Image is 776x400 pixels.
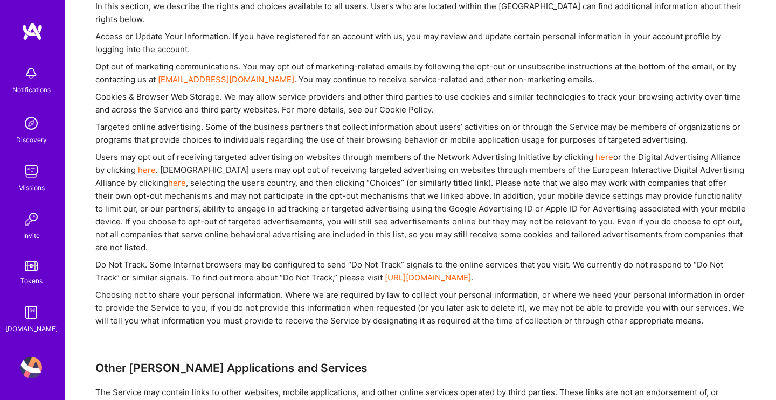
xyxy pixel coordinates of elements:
[95,121,746,146] div: Targeted online advertising. Some of the business partners that collect information about users’ ...
[20,357,42,378] img: User Avatar
[158,74,294,85] a: [EMAIL_ADDRESS][DOMAIN_NAME]
[95,361,746,375] div: Other [PERSON_NAME] Applications and Services
[18,357,45,378] a: User Avatar
[95,151,746,254] div: Users may opt out of receiving targeted advertising on websites through members of the Network Ad...
[385,272,471,283] a: [URL][DOMAIN_NAME]
[22,22,43,41] img: logo
[138,165,156,175] a: here
[20,208,42,230] img: Invite
[16,134,47,145] div: Discovery
[95,289,746,327] div: Choosing not to share your personal information. Where we are required by law to collect your per...
[168,178,186,188] a: here
[95,30,746,56] div: Access or Update Your Information. If you have registered for an account with us, you may review ...
[20,113,42,134] img: discovery
[25,261,38,271] img: tokens
[95,90,746,116] div: Cookies & Browser Web Storage. We may allow service providers and other third parties to use cook...
[95,258,746,284] div: Do Not Track. Some Internet browsers may be configured to send “Do Not Track” signals to the onli...
[20,62,42,84] img: bell
[20,160,42,182] img: teamwork
[18,182,45,193] div: Missions
[20,275,43,286] div: Tokens
[20,301,42,323] img: guide book
[12,84,51,95] div: Notifications
[23,230,40,241] div: Invite
[5,323,58,334] div: [DOMAIN_NAME]
[95,60,746,86] div: Opt out of marketing communications. You may opt out of marketing-related emails by following the...
[595,152,613,162] a: here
